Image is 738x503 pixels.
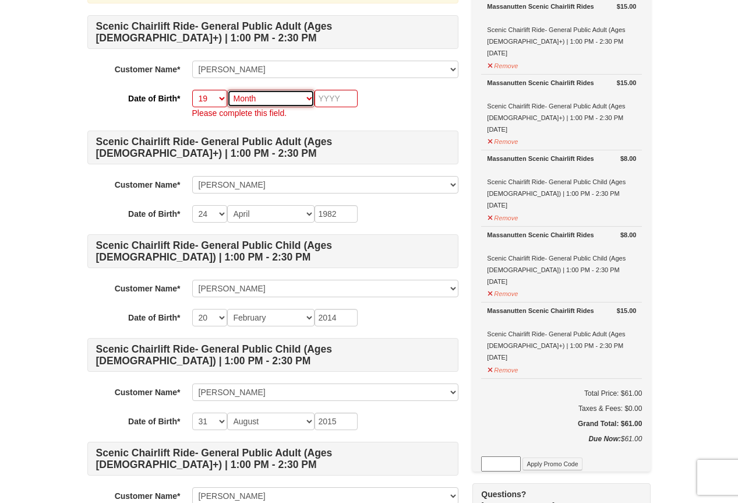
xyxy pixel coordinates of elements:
[315,90,358,107] input: YYYY
[617,1,637,12] strong: $15.00
[115,65,181,74] strong: Customer Name*
[487,361,518,376] button: Remove
[481,433,642,456] div: $61.00
[522,458,582,470] button: Apply Promo Code
[315,413,358,430] input: YYYY
[481,403,642,414] div: Taxes & Fees: $0.00
[128,313,180,322] strong: Date of Birth*
[115,491,181,501] strong: Customer Name*
[315,205,358,223] input: YYYY
[87,234,458,268] h4: Scenic Chairlift Ride- General Public Child (Ages [DEMOGRAPHIC_DATA]) | 1:00 PM - 2:30 PM
[487,305,636,316] div: Massanutten Scenic Chairlift Rides
[487,77,636,135] div: Scenic Chairlift Ride- General Public Adult (Ages [DEMOGRAPHIC_DATA]+) | 1:00 PM - 2:30 PM [DATE]
[487,285,518,300] button: Remove
[481,490,526,499] strong: Questions?
[87,338,458,372] h4: Scenic Chairlift Ride- General Public Child (Ages [DEMOGRAPHIC_DATA]) | 1:00 PM - 2:30 PM
[487,57,518,72] button: Remove
[128,417,180,426] strong: Date of Birth*
[487,1,636,12] div: Massanutten Scenic Chairlift Rides
[87,442,458,476] h4: Scenic Chairlift Ride- General Public Adult (Ages [DEMOGRAPHIC_DATA]+) | 1:00 PM - 2:30 PM
[87,15,458,49] h4: Scenic Chairlift Ride- General Public Adult (Ages [DEMOGRAPHIC_DATA]+) | 1:00 PM - 2:30 PM
[115,284,181,293] strong: Customer Name*
[617,77,637,89] strong: $15.00
[487,229,636,241] div: Massanutten Scenic Chairlift Rides
[487,229,636,287] div: Scenic Chairlift Ride- General Public Child (Ages [DEMOGRAPHIC_DATA]) | 1:00 PM - 2:30 PM [DATE]
[487,209,518,224] button: Remove
[487,1,636,59] div: Scenic Chairlift Ride- General Public Adult (Ages [DEMOGRAPHIC_DATA]+) | 1:00 PM - 2:30 PM [DATE]
[115,180,181,189] strong: Customer Name*
[487,133,518,147] button: Remove
[481,418,642,430] h5: Grand Total: $61.00
[617,305,637,316] strong: $15.00
[487,77,636,89] div: Massanutten Scenic Chairlift Rides
[487,153,636,164] div: Massanutten Scenic Chairlift Rides
[487,305,636,363] div: Scenic Chairlift Ride- General Public Adult (Ages [DEMOGRAPHIC_DATA]+) | 1:00 PM - 2:30 PM [DATE]
[481,388,642,399] h6: Total Price: $61.00
[128,209,180,219] strong: Date of Birth*
[588,435,620,443] strong: Due Now:
[487,153,636,211] div: Scenic Chairlift Ride- General Public Child (Ages [DEMOGRAPHIC_DATA]) | 1:00 PM - 2:30 PM [DATE]
[620,153,637,164] strong: $8.00
[115,388,181,397] strong: Customer Name*
[128,94,180,103] strong: Date of Birth*
[620,229,637,241] strong: $8.00
[192,107,458,119] p: Please complete this field.
[87,131,458,164] h4: Scenic Chairlift Ride- General Public Adult (Ages [DEMOGRAPHIC_DATA]+) | 1:00 PM - 2:30 PM
[315,309,358,326] input: YYYY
